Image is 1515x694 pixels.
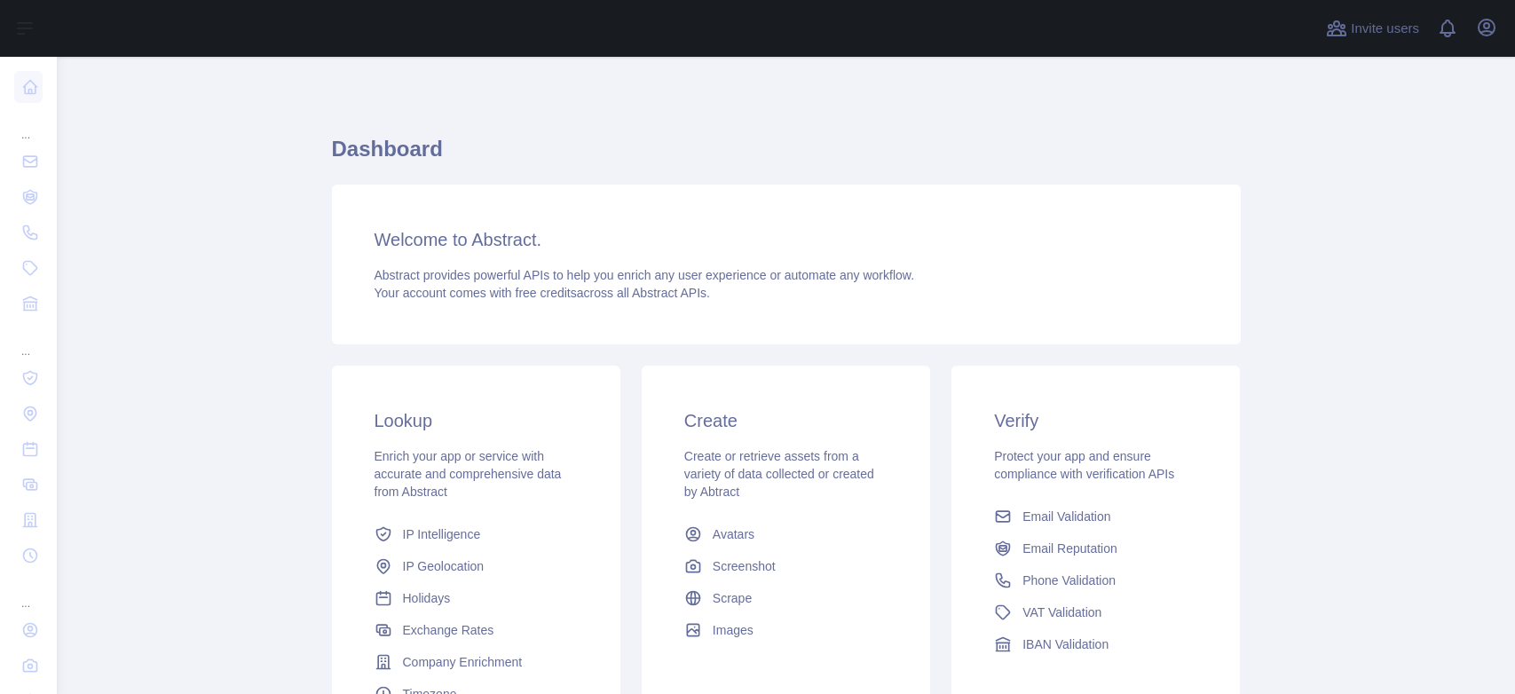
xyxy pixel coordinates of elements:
[14,106,43,142] div: ...
[516,286,577,300] span: free credits
[713,525,754,543] span: Avatars
[375,268,915,282] span: Abstract provides powerful APIs to help you enrich any user experience or automate any workflow.
[987,532,1204,564] a: Email Reputation
[403,621,494,639] span: Exchange Rates
[375,286,710,300] span: Your account comes with across all Abstract APIs.
[713,621,754,639] span: Images
[677,518,895,550] a: Avatars
[713,557,776,575] span: Screenshot
[987,564,1204,596] a: Phone Validation
[1322,14,1423,43] button: Invite users
[1022,603,1101,621] span: VAT Validation
[332,135,1241,177] h1: Dashboard
[403,653,523,671] span: Company Enrichment
[367,582,585,614] a: Holidays
[14,575,43,611] div: ...
[367,614,585,646] a: Exchange Rates
[14,323,43,359] div: ...
[677,550,895,582] a: Screenshot
[367,550,585,582] a: IP Geolocation
[987,501,1204,532] a: Email Validation
[367,518,585,550] a: IP Intelligence
[684,449,874,499] span: Create or retrieve assets from a variety of data collected or created by Abtract
[367,646,585,678] a: Company Enrichment
[987,596,1204,628] a: VAT Validation
[677,582,895,614] a: Scrape
[713,589,752,607] span: Scrape
[403,589,451,607] span: Holidays
[375,408,578,433] h3: Lookup
[987,628,1204,660] a: IBAN Validation
[1022,508,1110,525] span: Email Validation
[403,557,485,575] span: IP Geolocation
[684,408,888,433] h3: Create
[1351,19,1419,39] span: Invite users
[1022,572,1116,589] span: Phone Validation
[994,449,1174,481] span: Protect your app and ensure compliance with verification APIs
[375,227,1198,252] h3: Welcome to Abstract.
[403,525,481,543] span: IP Intelligence
[375,449,562,499] span: Enrich your app or service with accurate and comprehensive data from Abstract
[1022,540,1117,557] span: Email Reputation
[677,614,895,646] a: Images
[994,408,1197,433] h3: Verify
[1022,635,1109,653] span: IBAN Validation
